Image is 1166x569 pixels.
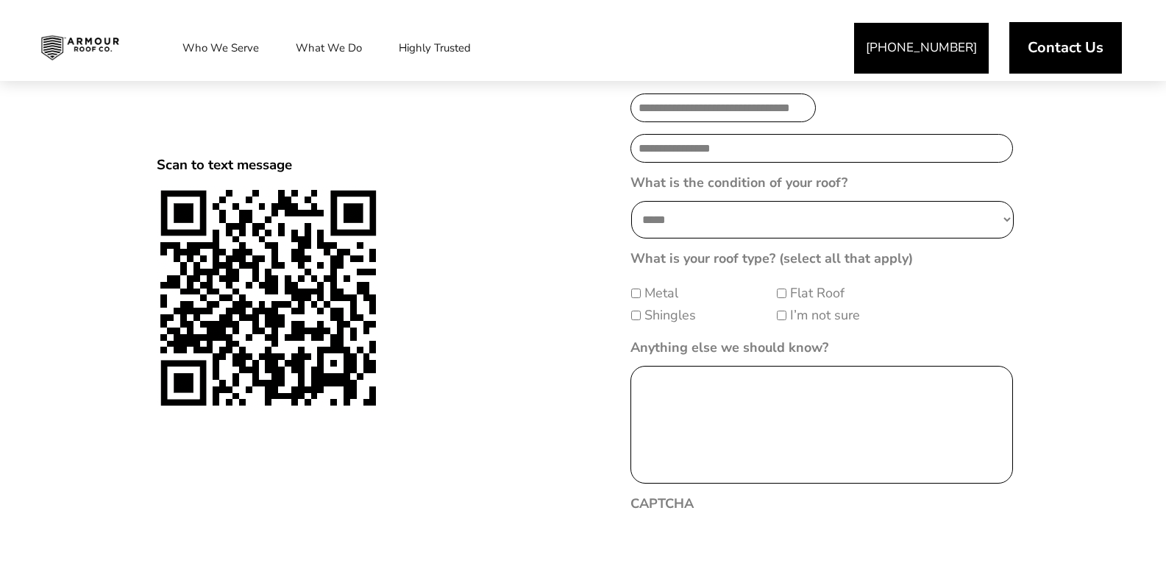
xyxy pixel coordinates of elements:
[790,283,845,303] label: Flat Roof
[630,174,847,191] label: What is the condition of your roof?
[168,29,274,66] a: Who We Serve
[1009,22,1122,74] a: Contact Us
[854,23,989,74] a: [PHONE_NUMBER]
[630,250,913,267] label: What is your roof type? (select all that apply)
[1028,40,1103,55] span: Contact Us
[630,339,828,356] label: Anything else we should know?
[281,29,377,66] a: What We Do
[29,29,131,66] img: Industrial and Commercial Roofing Company | Armour Roof Co.
[644,305,696,325] label: Shingles
[157,155,292,174] span: Scan to text message
[644,283,678,303] label: Metal
[384,29,486,66] a: Highly Trusted
[790,305,860,325] label: I’m not sure
[630,495,694,512] label: CAPTCHA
